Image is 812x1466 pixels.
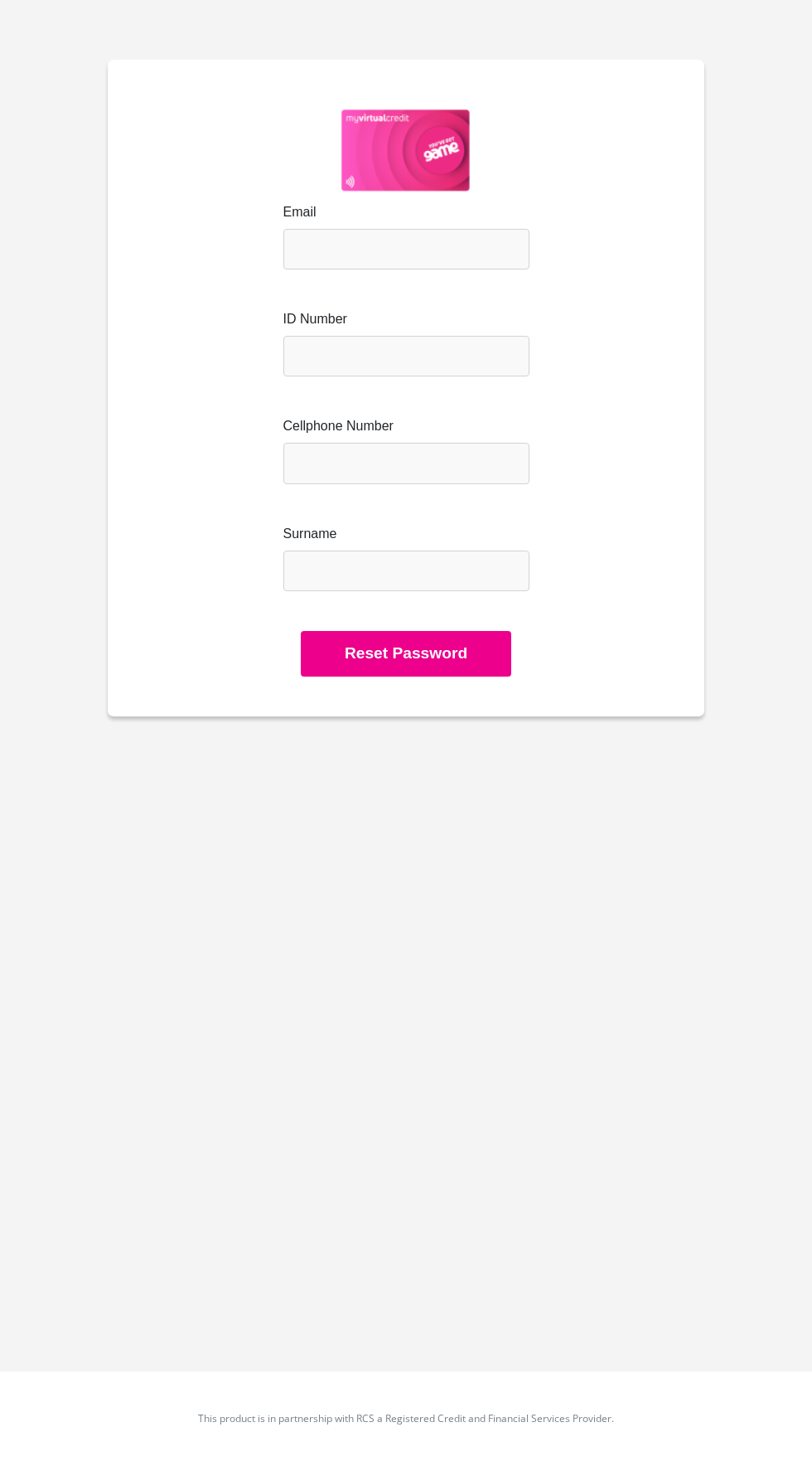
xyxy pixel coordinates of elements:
[120,1411,692,1426] p: This product is in partnership with RCS a Registered Credit and Financial Services Provider.
[283,524,529,544] label: Surname
[283,416,529,436] label: Cellphone Number
[283,309,529,329] label: ID Number
[301,631,511,677] button: Reset Password
[283,202,529,222] label: Email
[341,109,471,192] img: game logo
